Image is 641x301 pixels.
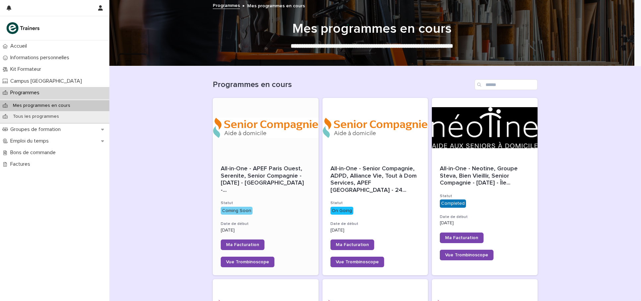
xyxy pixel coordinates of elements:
[440,233,484,243] a: Ma Facturation
[440,193,530,199] h3: Statut
[440,199,466,208] div: Completed
[8,138,54,144] p: Emploi du temps
[221,200,311,206] h3: Statut
[8,90,45,96] p: Programmes
[221,228,311,233] p: [DATE]
[440,165,530,187] span: All-in-One - Neotine, Groupe Steva, Bien Vieillir, Senior Compagnie - [DATE] - Île ...
[330,239,374,250] a: Ma Facturation
[336,260,379,264] span: Vue Trombinoscope
[330,228,420,233] p: [DATE]
[8,103,76,108] p: Mes programmes en cours
[8,150,61,156] p: Bons de commande
[336,242,369,247] span: Ma Facturation
[440,214,530,220] h3: Date de début
[8,55,75,61] p: Informations personnelles
[445,253,488,257] span: Vue Trombinoscope
[247,2,305,9] p: Mes programmes en cours
[440,220,530,226] p: [DATE]
[213,1,240,9] a: Programmes
[221,239,264,250] a: Ma Facturation
[8,78,87,84] p: Campus [GEOGRAPHIC_DATA]
[221,165,311,194] div: All-in-One - APEF Paris Ouest, Serenite, Senior Compagnie - 26 - Octobre 2025 - Île-de-France - A...
[330,165,420,194] div: All-in-One - Senior Compagnie, ADPD, Alliance Vie, Tout à Dom Services, APEF Saint Ouen - 24 - Se...
[5,21,42,35] img: K0CqGN7SDeD6s4JG8KQk
[226,260,269,264] span: Vue Trombinoscope
[322,98,428,275] a: All-in-One - Senior Compagnie, ADPD, Alliance Vie, Tout à Dom Services, APEF [GEOGRAPHIC_DATA] - ...
[221,221,311,227] h3: Date de début
[8,114,64,119] p: Tous les programmes
[330,207,353,215] div: On Going
[8,43,32,49] p: Accueil
[221,257,274,267] a: Vue Trombinoscope
[8,161,35,167] p: Factures
[221,165,311,194] span: All-in-One - APEF Paris Ouest, Serenite, Senior Compagnie - [DATE] - [GEOGRAPHIC_DATA] - ...
[330,165,420,194] span: All-in-One - Senior Compagnie, ADPD, Alliance Vie, Tout à Dom Services, APEF [GEOGRAPHIC_DATA] - ...
[226,242,259,247] span: Ma Facturation
[475,79,538,90] input: Search
[445,236,478,240] span: Ma Facturation
[440,250,494,260] a: Vue Trombinoscope
[440,165,530,187] div: All-in-One - Neotine, Groupe Steva, Bien Vieillir, Senior Compagnie - 15 - Avril 2025 - Île-de-Fr...
[330,200,420,206] h3: Statut
[8,66,46,72] p: Kit Formateur
[432,98,538,275] a: All-in-One - Neotine, Groupe Steva, Bien Vieillir, Senior Compagnie - [DATE] - Île...StatutComple...
[330,221,420,227] h3: Date de début
[8,126,66,133] p: Groupes de formation
[213,98,319,275] a: All-in-One - APEF Paris Ouest, Serenite, Senior Compagnie - [DATE] - [GEOGRAPHIC_DATA] -...Statut...
[209,21,534,37] h1: Mes programmes en cours
[221,207,253,215] div: Coming Soon
[213,80,472,90] h1: Programmes en cours
[330,257,384,267] a: Vue Trombinoscope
